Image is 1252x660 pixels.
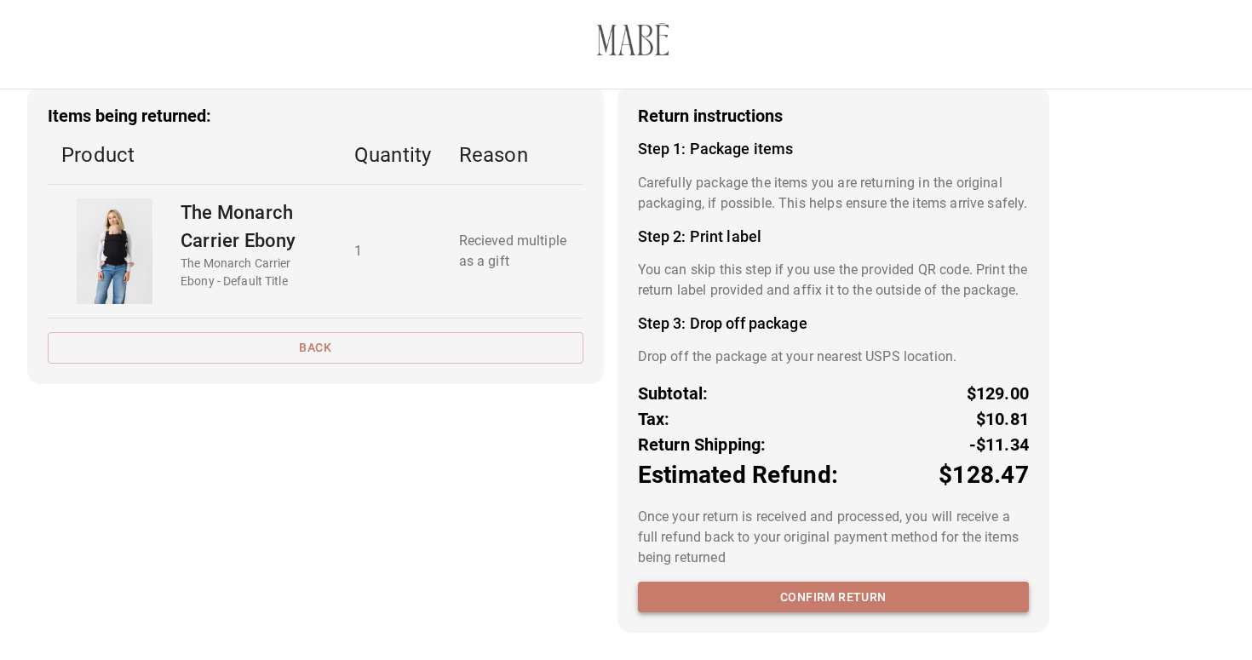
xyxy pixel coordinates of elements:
[638,381,709,406] p: Subtotal:
[459,140,570,170] p: Reason
[638,507,1029,568] p: Once your return is received and processed, you will receive a full refund back to your original ...
[939,457,1029,493] p: $128.47
[638,140,1029,158] h4: Step 1: Package items
[48,332,583,364] button: Back
[638,582,1029,613] button: Confirm return
[354,241,432,261] p: 1
[638,106,1029,126] h3: Return instructions
[638,260,1029,301] p: You can skip this step if you use the provided QR code. Print the return label provided and affix...
[459,231,570,272] p: Recieved multiple as a gift
[61,140,327,170] p: Product
[638,314,1029,333] h4: Step 3: Drop off package
[48,106,583,126] h3: Items being returned:
[638,227,1029,246] h4: Step 2: Print label
[638,173,1029,214] p: Carefully package the items you are returning in the original packaging, if possible. This helps ...
[638,347,1029,367] p: Drop off the package at your nearest USPS location.
[596,8,669,81] img: 3671f2-3.myshopify.com-a63cb35b-e478-4aa6-86b9-acdf2590cc8d
[969,432,1029,457] p: -$11.34
[638,406,670,432] p: Tax:
[181,255,327,290] p: The Monarch Carrier Ebony - Default Title
[638,432,767,457] p: Return Shipping:
[354,140,432,170] p: Quantity
[967,381,1029,406] p: $129.00
[638,457,838,493] p: Estimated Refund:
[181,198,327,255] p: The Monarch Carrier Ebony
[976,406,1029,432] p: $10.81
